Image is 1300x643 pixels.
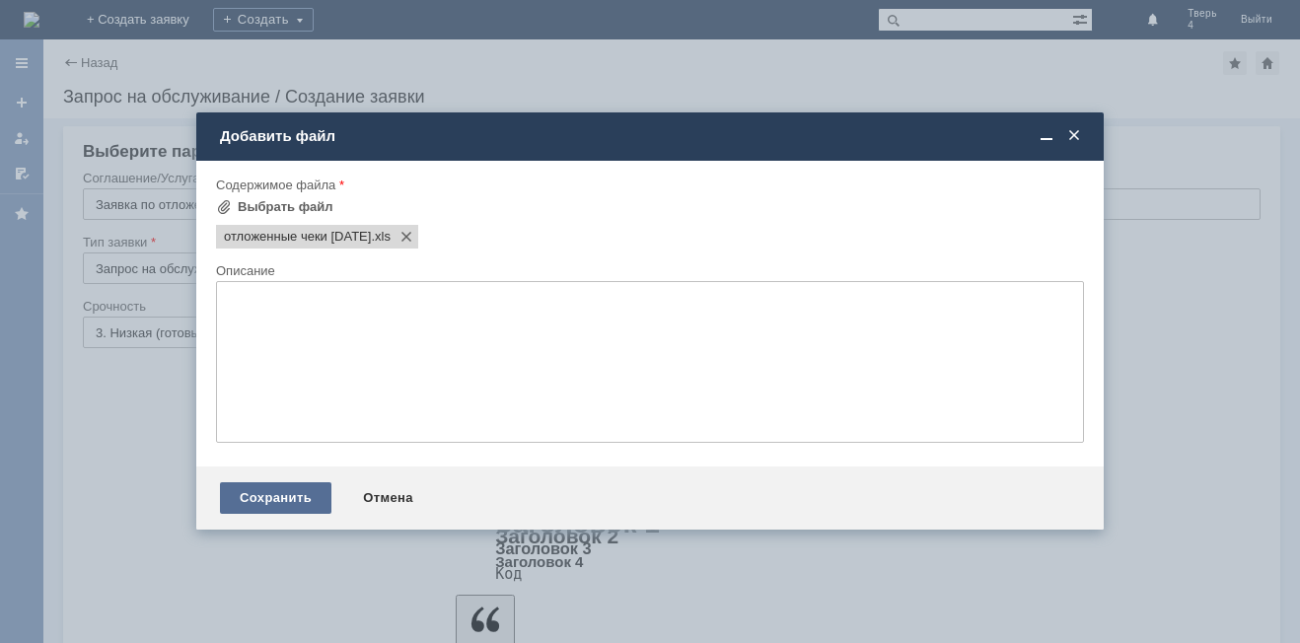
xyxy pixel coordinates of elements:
div: Описание [216,264,1080,277]
div: Добавить файл [220,127,1084,145]
div: Выбрать файл [238,199,333,215]
span: Свернуть (Ctrl + M) [1037,127,1056,145]
span: отложенные чеки 10.10.2025.xls [371,229,391,245]
span: Закрыть [1064,127,1084,145]
span: отложенные чеки 10.10.2025.xls [224,229,371,245]
div: Прошу удалить отложенные чеки [8,8,288,24]
div: Содержимое файла [216,179,1080,191]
